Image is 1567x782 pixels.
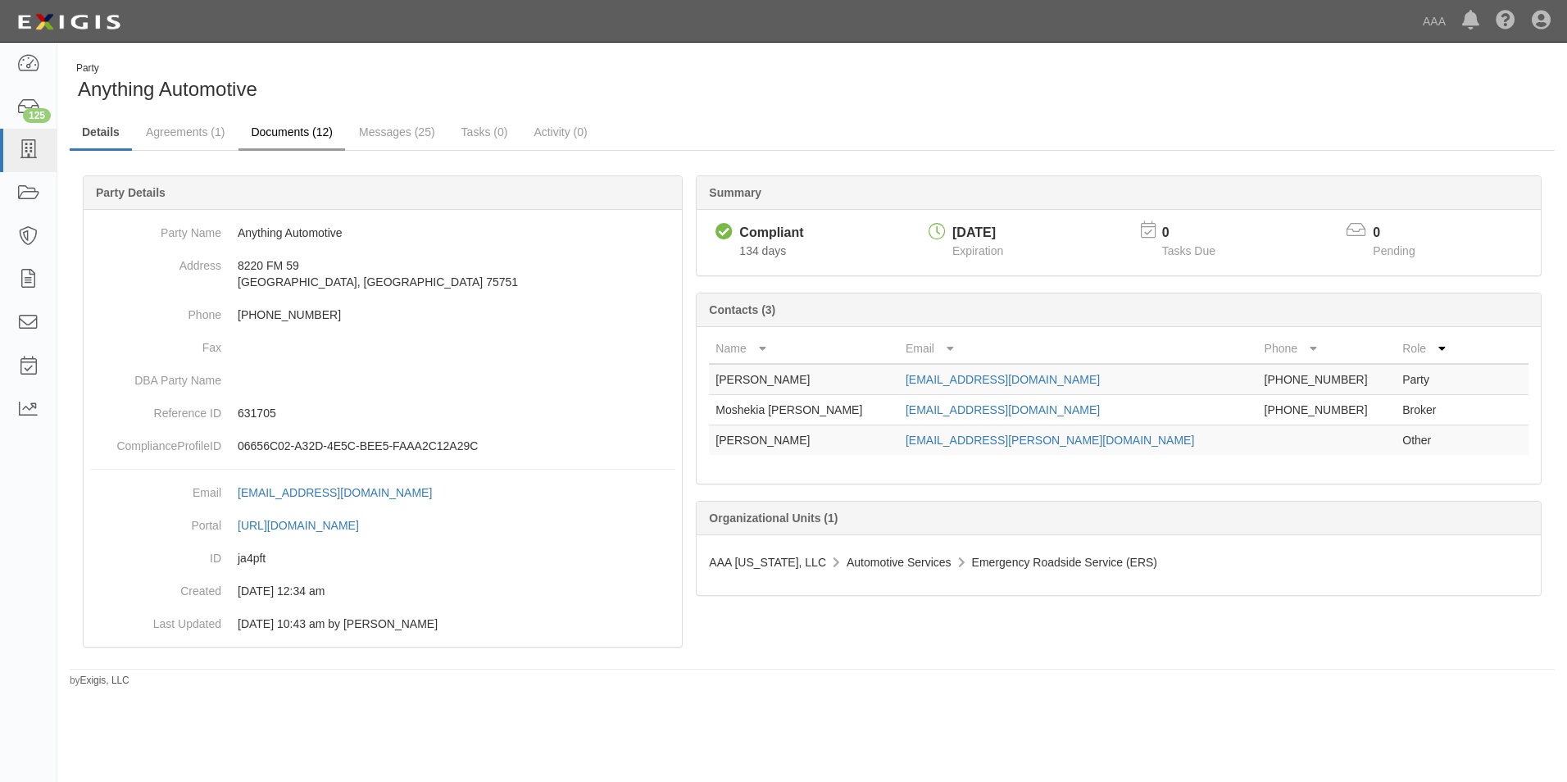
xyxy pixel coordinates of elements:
a: Tasks (0) [449,116,520,148]
dt: DBA Party Name [90,364,221,389]
dt: ID [90,542,221,566]
th: Email [899,334,1258,364]
a: Activity (0) [521,116,599,148]
p: 0 [1162,224,1236,243]
td: Party [1396,364,1463,395]
td: [PERSON_NAME] [709,364,899,395]
div: Anything Automotive [70,61,800,103]
div: 125 [23,108,51,123]
a: Exigis, LLC [80,675,129,686]
dt: ComplianceProfileID [90,430,221,454]
p: 631705 [238,405,675,421]
td: Other [1396,425,1463,456]
a: [EMAIL_ADDRESS][PERSON_NAME][DOMAIN_NAME] [906,434,1194,447]
i: Help Center - Complianz [1496,11,1515,31]
span: AAA [US_STATE], LLC [709,556,826,569]
a: [EMAIL_ADDRESS][DOMAIN_NAME] [906,373,1100,386]
div: [EMAIL_ADDRESS][DOMAIN_NAME] [238,484,432,501]
a: [EMAIL_ADDRESS][DOMAIN_NAME] [906,403,1100,416]
a: [EMAIL_ADDRESS][DOMAIN_NAME] [238,486,450,499]
td: [PERSON_NAME] [709,425,899,456]
a: Details [70,116,132,151]
dd: 11/26/2024 10:43 am by Benjamin Tully [90,607,675,640]
b: Contacts (3) [709,303,775,316]
th: Role [1396,334,1463,364]
td: [PHONE_NUMBER] [1258,395,1397,425]
dt: Address [90,249,221,274]
span: Expiration [952,244,1003,257]
td: [PHONE_NUMBER] [1258,364,1397,395]
span: Tasks Due [1162,244,1215,257]
dt: Created [90,575,221,599]
td: Moshekia [PERSON_NAME] [709,395,899,425]
dt: Party Name [90,216,221,241]
td: Broker [1396,395,1463,425]
dd: Anything Automotive [90,216,675,249]
span: Pending [1373,244,1415,257]
i: Compliant [715,224,733,241]
b: Summary [709,186,761,199]
dd: ja4pft [90,542,675,575]
span: Since 05/05/2025 [739,244,786,257]
dt: Last Updated [90,607,221,632]
div: Party [76,61,257,75]
b: Organizational Units (1) [709,511,838,525]
a: AAA [1415,5,1454,38]
span: Emergency Roadside Service (ERS) [972,556,1157,569]
dt: Fax [90,331,221,356]
span: Automotive Services [847,556,952,569]
dt: Reference ID [90,397,221,421]
span: Anything Automotive [78,78,257,100]
img: logo-5460c22ac91f19d4615b14bd174203de0afe785f0fc80cf4dbbc73dc1793850b.png [12,7,125,37]
a: [URL][DOMAIN_NAME] [238,519,377,532]
a: Agreements (1) [134,116,237,148]
p: 06656C02-A32D-4E5C-BEE5-FAAA2C12A29C [238,438,675,454]
th: Name [709,334,899,364]
small: by [70,674,129,688]
div: [DATE] [952,224,1003,243]
th: Phone [1258,334,1397,364]
dt: Phone [90,298,221,323]
p: 0 [1373,224,1435,243]
dd: 8220 FM 59 [GEOGRAPHIC_DATA], [GEOGRAPHIC_DATA] 75751 [90,249,675,298]
b: Party Details [96,186,166,199]
a: Documents (12) [238,116,345,151]
a: Messages (25) [347,116,447,148]
dt: Email [90,476,221,501]
div: Compliant [739,224,803,243]
dt: Portal [90,509,221,534]
dd: [PHONE_NUMBER] [90,298,675,331]
dd: 03/10/2023 12:34 am [90,575,675,607]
